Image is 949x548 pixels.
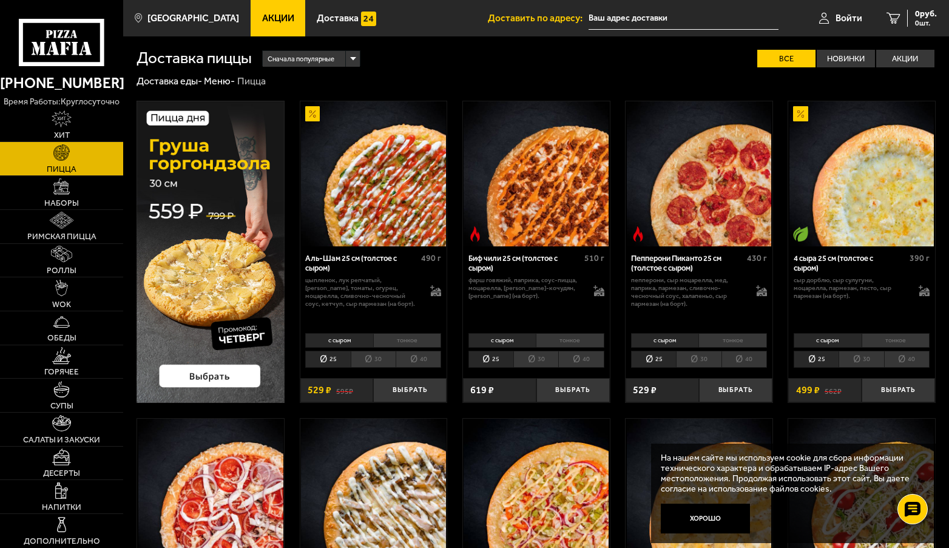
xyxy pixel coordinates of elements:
li: с сыром [305,333,373,348]
li: 40 [396,351,441,368]
span: 510 г [584,253,604,263]
span: 529 ₽ [633,385,657,395]
a: Острое блюдоПепперони Пиканто 25 см (толстое с сыром) [626,101,772,246]
li: 25 [468,351,513,368]
li: 25 [631,351,676,368]
li: тонкое [536,333,604,348]
img: Биф чили 25 см (толстое с сыром) [464,101,609,246]
li: с сыром [794,333,861,348]
span: WOK [52,300,71,309]
img: Аль-Шам 25 см (толстое с сыром) [301,101,446,246]
div: Пепперони Пиканто 25 см (толстое с сыром) [631,254,744,272]
img: Акционный [793,106,808,121]
label: Новинки [817,50,875,67]
li: 40 [884,351,930,368]
p: сыр дорблю, сыр сулугуни, моцарелла, пармезан, песто, сыр пармезан (на борт). [794,276,909,300]
button: Хорошо [661,504,750,533]
span: Дополнительно [24,537,100,546]
li: 25 [794,351,839,368]
button: Выбрать [373,378,447,402]
li: с сыром [468,333,536,348]
li: тонкое [862,333,930,348]
span: 430 г [747,253,767,263]
span: Салаты и закуски [23,436,100,444]
img: Вегетарианское блюдо [793,226,808,241]
li: 30 [351,351,396,368]
li: 30 [513,351,558,368]
div: Биф чили 25 см (толстое с сыром) [468,254,581,272]
div: Пицца [237,75,266,87]
span: 0 руб. [915,10,937,18]
span: Доставить по адресу: [488,13,589,23]
span: Наборы [44,199,79,208]
span: 390 г [910,253,930,263]
img: 15daf4d41897b9f0e9f617042186c801.svg [361,12,376,26]
img: Акционный [305,106,320,121]
span: Роллы [47,266,76,275]
span: Акции [262,13,294,23]
li: тонкое [373,333,441,348]
span: 490 г [421,253,441,263]
li: 30 [676,351,721,368]
span: Напитки [42,503,81,512]
p: цыпленок, лук репчатый, [PERSON_NAME], томаты, огурец, моцарелла, сливочно-чесночный соус, кетчуп... [305,276,420,308]
span: Пицца [47,165,76,174]
span: Обеды [47,334,76,342]
p: пепперони, сыр Моцарелла, мед, паприка, пармезан, сливочно-чесночный соус, халапеньо, сыр пармеза... [631,276,746,308]
img: 4 сыра 25 см (толстое с сыром) [789,101,934,246]
span: Доставка [317,13,359,23]
span: [GEOGRAPHIC_DATA] [147,13,239,23]
span: 0 шт. [915,19,937,27]
a: АкционныйВегетарианское блюдо4 сыра 25 см (толстое с сыром) [788,101,935,246]
div: Аль-Шам 25 см (толстое с сыром) [305,254,418,272]
div: 4 сыра 25 см (толстое с сыром) [794,254,907,272]
span: Войти [836,13,862,23]
li: 40 [558,351,604,368]
button: Выбрать [699,378,772,402]
span: Римская пицца [27,232,96,241]
p: На нашем сайте мы используем cookie для сбора информации технического характера и обрабатываем IP... [661,453,919,495]
a: Острое блюдоБиф чили 25 см (толстое с сыром) [463,101,610,246]
span: 529 ₽ [308,385,331,395]
input: Ваш адрес доставки [589,7,778,30]
li: 25 [305,351,350,368]
img: Пепперони Пиканто 25 см (толстое с сыром) [627,101,772,246]
span: Хит [54,131,70,140]
label: Все [757,50,816,67]
img: Острое блюдо [630,226,645,241]
s: 562 ₽ [825,385,842,395]
label: Акции [876,50,934,67]
img: Острое блюдо [468,226,482,241]
span: 619 ₽ [470,385,494,395]
button: Выбрать [536,378,610,402]
a: Меню- [204,75,235,87]
span: Супы [50,402,73,410]
a: АкционныйАль-Шам 25 см (толстое с сыром) [300,101,447,246]
span: 499 ₽ [796,385,820,395]
span: Горячее [44,368,79,376]
li: с сыром [631,333,698,348]
s: 595 ₽ [336,385,353,395]
h1: Доставка пиццы [137,50,252,66]
li: тонкое [698,333,766,348]
a: Доставка еды- [137,75,202,87]
button: Выбрать [862,378,935,402]
span: Сначала популярные [268,50,334,69]
span: Десерты [43,469,80,478]
li: 30 [839,351,883,368]
p: фарш говяжий, паприка, соус-пицца, моцарелла, [PERSON_NAME]-кочудян, [PERSON_NAME] (на борт). [468,276,584,300]
li: 40 [721,351,767,368]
